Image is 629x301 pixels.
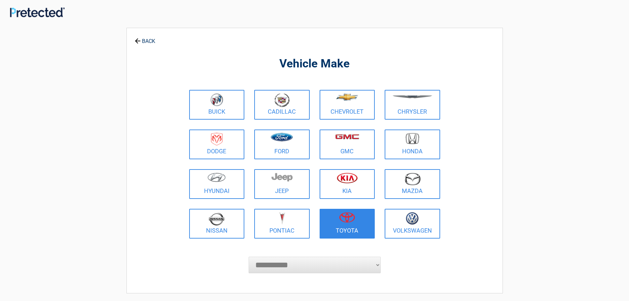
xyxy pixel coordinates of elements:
a: Pontiac [254,209,310,239]
img: chevrolet [336,94,358,101]
img: hyundai [207,172,226,182]
a: Honda [385,130,440,159]
img: pontiac [279,212,285,225]
img: jeep [271,172,293,182]
a: Nissan [189,209,245,239]
img: honda [405,133,419,144]
h2: Vehicle Make [188,56,442,72]
img: dodge [211,133,223,146]
a: Mazda [385,169,440,199]
a: Hyundai [189,169,245,199]
img: chrysler [392,95,433,98]
img: ford [271,133,293,141]
a: Dodge [189,130,245,159]
a: Chevrolet [320,90,375,120]
a: Jeep [254,169,310,199]
img: Main Logo [10,7,65,17]
img: toyota [339,212,355,223]
img: cadillac [274,93,290,107]
a: Ford [254,130,310,159]
a: Chrysler [385,90,440,120]
a: Cadillac [254,90,310,120]
img: kia [337,172,358,183]
a: Volkswagen [385,209,440,239]
a: Kia [320,169,375,199]
img: volkswagen [406,212,419,225]
a: BACK [133,32,157,44]
img: buick [210,93,223,106]
img: gmc [335,134,359,139]
img: nissan [209,212,225,226]
a: GMC [320,130,375,159]
a: Buick [189,90,245,120]
a: Toyota [320,209,375,239]
img: mazda [404,172,421,185]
